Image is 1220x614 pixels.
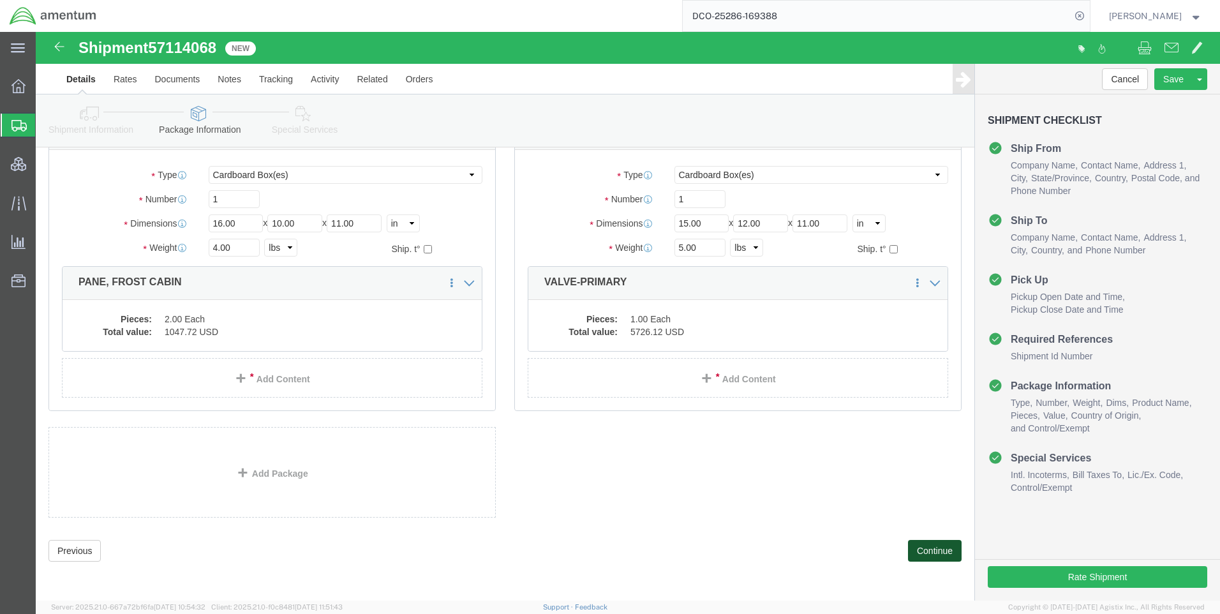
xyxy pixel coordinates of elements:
span: Copyright © [DATE]-[DATE] Agistix Inc., All Rights Reserved [1008,602,1205,613]
span: [DATE] 11:51:43 [295,603,343,611]
span: Client: 2025.21.0-f0c8481 [211,603,343,611]
a: Support [543,603,575,611]
iframe: FS Legacy Container [36,32,1220,601]
span: Server: 2025.21.0-667a72bf6fa [51,603,205,611]
button: [PERSON_NAME] [1108,8,1203,24]
input: Search for shipment number, reference number [683,1,1071,31]
img: logo [9,6,97,26]
span: [DATE] 10:54:32 [154,603,205,611]
span: Ray Cheatteam [1109,9,1182,23]
a: Feedback [575,603,607,611]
